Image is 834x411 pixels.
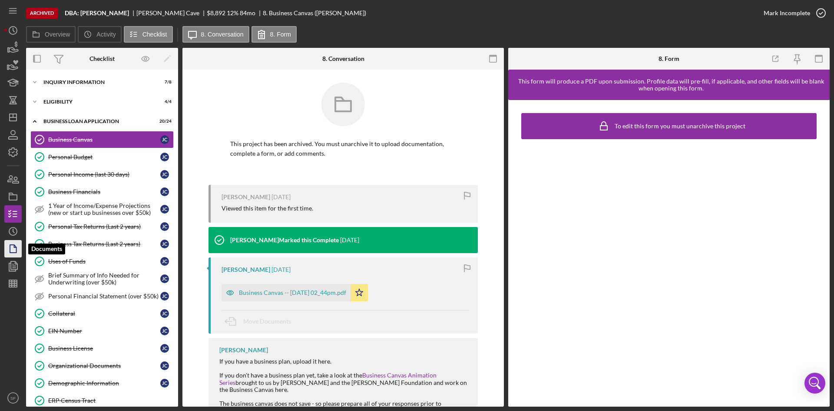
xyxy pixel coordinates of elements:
div: Business Financials [48,188,160,195]
div: Personal Tax Returns (Last 2 years) [48,223,160,230]
a: Business LicenseJC [30,340,174,357]
label: 8. Form [270,31,291,38]
div: EIN Number [48,327,160,334]
div: 12 % [227,10,238,17]
button: Business Canvas -- [DATE] 02_44pm.pdf [222,284,368,301]
button: Activity [78,26,121,43]
div: J C [160,292,169,301]
div: 84 mo [240,10,255,17]
time: 2024-03-27 18:18 [271,194,291,200]
div: [PERSON_NAME] Cave [136,10,207,17]
a: Personal Financial Statement (over $50k)JC [30,287,174,305]
button: Move Documents [222,311,300,332]
div: J C [160,205,169,214]
div: Collateral [48,310,160,317]
div: J C [160,379,169,388]
a: Demographic InformationJC [30,374,174,392]
div: INQUIRY INFORMATION [43,80,150,85]
div: This form will produce a PDF upon submission. Profile data will pre-fill, if applicable, and othe... [513,78,830,92]
div: Mark Incomplete [764,4,810,22]
div: $8,892 [207,10,225,17]
label: Overview [45,31,70,38]
div: [PERSON_NAME] [219,347,268,354]
div: Viewed this item for the first time. [222,205,313,212]
a: Business CanvasJC [30,131,174,148]
a: EIN NumberJC [30,322,174,340]
div: 1 Year of Income/Expense Projections (new or start up businesses over $50k) [48,202,160,216]
time: 2024-03-27 14:13 [271,266,291,273]
div: J C [160,135,169,144]
a: Business Tax Returns (Last 2 years)JC [30,235,174,253]
div: J C [160,361,169,370]
div: J C [160,153,169,161]
div: Open Intercom Messenger [804,373,825,394]
button: Checklist [124,26,173,43]
p: This project has been archived. You must unarchive it to upload documentation, complete a form, o... [230,139,456,159]
div: Archived [26,8,58,19]
div: 8. Conversation [322,55,364,62]
button: Overview [26,26,76,43]
div: J C [160,274,169,283]
div: J C [160,309,169,318]
div: Personal Budget [48,154,160,160]
div: J C [160,327,169,335]
div: 20 / 24 [156,119,172,124]
div: Demographic Information [48,380,160,387]
div: If you have a business plan, upload it here. If you don't have a business plan yet, take a look a... [219,358,469,393]
div: 8. Business Canvas ([PERSON_NAME]) [263,10,366,17]
div: ERP Census Tract [48,397,173,404]
span: Move Documents [243,317,291,325]
b: DBA: [PERSON_NAME] [65,10,129,17]
div: BUSINESS LOAN APPLICATION [43,119,150,124]
a: ERP Census Tract [30,392,174,409]
div: Organizational Documents [48,362,160,369]
label: Activity [96,31,116,38]
button: SF [4,389,22,407]
time: 2024-03-27 14:13 [340,237,359,244]
div: Checklist [89,55,115,62]
a: Personal Tax Returns (Last 2 years)JC [30,218,174,235]
div: Personal Income (last 30 days) [48,171,160,178]
div: Business License [48,345,160,352]
button: 8. Conversation [182,26,249,43]
text: SF [10,396,16,401]
div: 4 / 4 [156,99,172,104]
div: J C [160,170,169,179]
button: Mark Incomplete [755,4,830,22]
div: [PERSON_NAME] [222,194,270,200]
a: Business FinancialsJC [30,183,174,200]
div: Business Canvas -- [DATE] 02_44pm.pdf [239,289,346,296]
label: Checklist [142,31,167,38]
div: ELIGIBILITY [43,99,150,104]
div: J C [160,222,169,231]
div: Personal Financial Statement (over $50k) [48,293,160,300]
a: Organizational DocumentsJC [30,357,174,374]
div: J C [160,187,169,196]
div: Business Canvas [48,136,160,143]
div: To edit this form you must unarchive this project [615,123,745,130]
a: CollateralJC [30,305,174,322]
div: J C [160,257,169,266]
div: Uses of Funds [48,258,160,265]
div: J C [160,240,169,248]
a: Personal Income (last 30 days)JC [30,166,174,183]
a: Personal BudgetJC [30,148,174,166]
div: 8. Form [659,55,679,62]
div: [PERSON_NAME] [222,266,270,273]
div: Brief Summary of Info Needed for Underwriting (over $50k) [48,272,160,286]
button: 8. Form [252,26,297,43]
div: 7 / 8 [156,80,172,85]
div: [PERSON_NAME] Marked this Complete [230,237,339,244]
a: Uses of FundsJC [30,253,174,270]
a: 1 Year of Income/Expense Projections (new or start up businesses over $50k)JC [30,200,174,218]
div: Business Tax Returns (Last 2 years) [48,241,160,247]
a: Brief Summary of Info Needed for Underwriting (over $50k)JC [30,270,174,287]
label: 8. Conversation [201,31,244,38]
a: Business Canvas Animation Series [219,371,437,386]
div: J C [160,344,169,353]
